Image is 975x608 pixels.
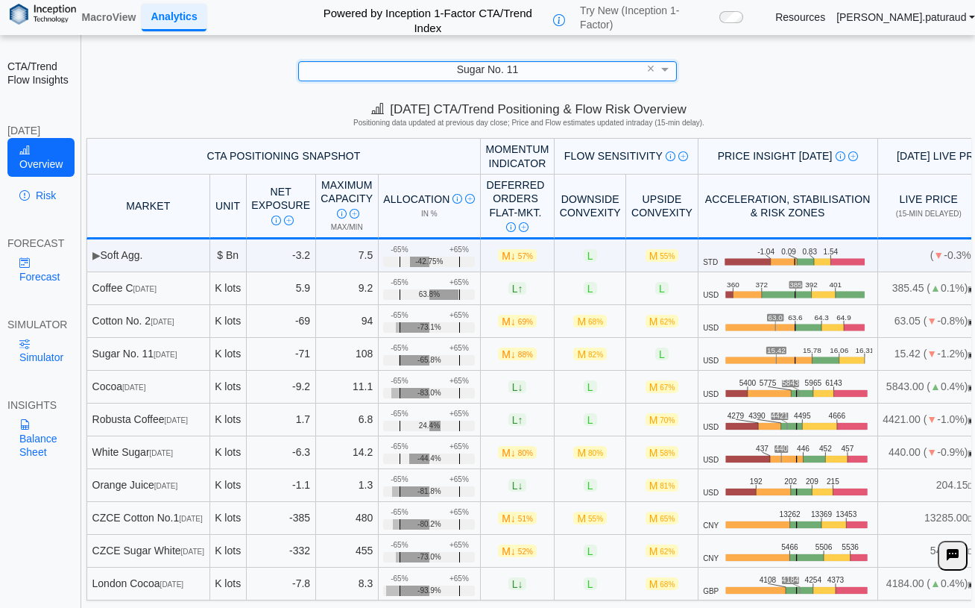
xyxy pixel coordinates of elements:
[660,383,675,392] span: 67%
[452,194,462,204] img: Info
[805,576,822,584] text: 4254
[781,543,798,551] text: 5466
[151,318,174,326] span: [DATE]
[449,442,469,451] div: +65%
[154,351,177,359] span: [DATE]
[498,446,537,459] span: M
[7,398,73,412] div: INSIGHTS
[666,151,675,161] img: Info
[247,568,316,601] td: -7.8
[588,318,603,326] span: 68%
[511,249,516,261] span: ↓
[391,508,408,517] div: -65%
[968,515,974,523] span: NO FEED: Live data feed not provided for this market.
[417,553,441,562] span: -73.0%
[350,209,359,219] img: Read More
[646,479,679,492] span: M
[142,4,206,31] a: Analytics
[588,515,603,523] span: 55%
[927,413,937,425] span: ▼
[784,477,797,486] text: 202
[646,380,679,393] span: M
[508,577,527,590] span: L
[481,138,555,175] th: Momentum Indicator
[968,318,974,326] span: OPEN: Market session is currently open.
[517,380,523,392] span: ↓
[646,413,679,426] span: M
[703,291,719,300] span: USD
[316,404,379,436] td: 6.8
[92,413,205,426] div: Robusta Coffee
[703,390,719,399] span: USD
[646,315,679,327] span: M
[247,469,316,502] td: -1.1
[832,346,851,354] text: 16.06
[316,272,379,305] td: 9.2
[797,445,810,453] text: 446
[316,338,379,371] td: 108
[247,272,316,305] td: 5.9
[772,412,789,420] text: 4421
[703,423,719,432] span: USD
[769,313,784,322] text: 63.0
[584,413,597,426] span: L
[758,248,776,256] text: -1.04
[391,574,408,583] div: -65%
[584,577,597,590] span: L
[247,338,316,371] td: -71
[660,318,675,326] span: 62%
[584,249,597,262] span: L
[449,574,469,583] div: +65%
[646,249,679,262] span: M
[646,446,679,459] span: M
[804,346,824,354] text: 15.78
[655,282,669,295] span: L
[584,380,597,393] span: L
[703,149,872,163] div: Price Insight [DATE]
[968,383,974,392] span: OPEN: Market session is currently open.
[518,252,533,260] span: 57%
[415,257,443,266] span: -42.75%
[449,377,469,386] div: +65%
[247,371,316,404] td: -9.2
[316,305,379,338] td: 94
[417,487,441,496] span: -81.8%
[391,311,408,320] div: -65%
[92,347,205,360] div: Sugar No. 11
[271,216,281,225] img: Info
[417,389,441,398] span: -83.0%
[316,568,379,601] td: 8.3
[210,338,247,371] td: K lots
[827,477,839,486] text: 215
[757,281,769,289] text: 372
[419,421,440,430] span: 24.4%
[316,502,379,535] td: 480
[316,535,379,568] td: 455
[806,477,818,486] text: 209
[703,521,719,530] span: CNY
[7,250,73,289] a: Forecast
[7,124,73,137] div: [DATE]
[391,278,408,287] div: -65%
[842,543,859,551] text: 5536
[86,175,210,239] th: MARKET
[7,236,73,250] div: FORECAST
[768,346,787,354] text: 15.42
[703,258,718,267] span: STD
[660,449,675,457] span: 58%
[584,545,597,557] span: L
[748,412,766,420] text: 4390
[449,541,469,550] div: +65%
[805,379,822,387] text: 5965
[7,138,75,177] a: Overview
[316,371,379,404] td: 11.1
[518,548,533,556] span: 52%
[92,445,205,459] div: White Sugar
[791,281,804,289] text: 385
[750,477,763,486] text: 192
[508,413,527,426] span: L
[465,194,475,204] img: Read More
[449,344,469,353] div: +65%
[391,245,408,254] div: -65%
[498,315,537,327] span: M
